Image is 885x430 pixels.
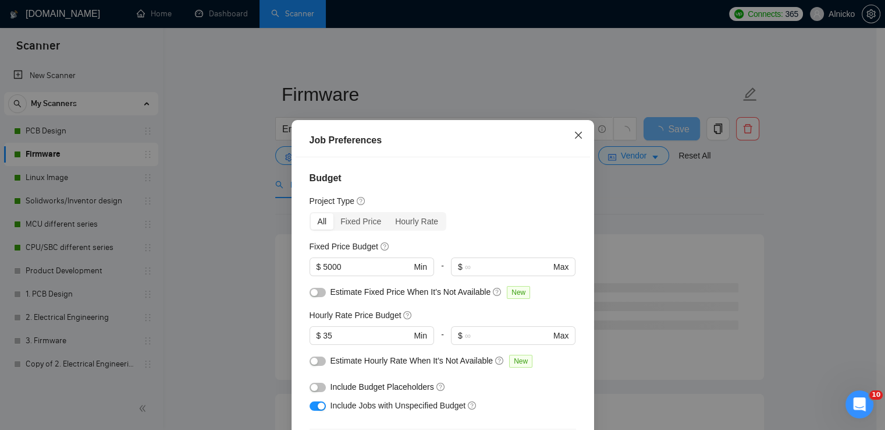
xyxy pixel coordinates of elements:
[310,240,378,253] h5: Fixed Price Budget
[458,329,463,342] span: $
[310,195,355,207] h5: Project Type
[869,390,883,400] span: 10
[333,213,388,230] div: Fixed Price
[553,260,568,273] span: Max
[317,260,321,273] span: $
[330,401,466,410] span: Include Jobs with Unspecified Budget
[436,382,446,392] span: question-circle
[311,213,334,230] div: All
[310,309,401,322] h5: Hourly Rate Price Budget
[468,401,477,410] span: question-circle
[388,213,445,230] div: Hourly Rate
[414,329,427,342] span: Min
[330,287,491,297] span: Estimate Fixed Price When It’s Not Available
[574,131,583,140] span: close
[553,329,568,342] span: Max
[458,260,463,273] span: $
[323,260,411,273] input: 0
[317,329,321,342] span: $
[434,326,451,354] div: -
[414,260,427,273] span: Min
[507,286,530,299] span: New
[310,133,576,147] div: Job Preferences
[493,287,502,297] span: question-circle
[357,196,366,206] span: question-circle
[330,356,493,365] span: Estimate Hourly Rate When It’s Not Available
[403,311,413,320] span: question-circle
[465,260,551,273] input: ∞
[509,355,532,368] span: New
[465,329,551,342] input: ∞
[434,258,451,286] div: -
[563,120,594,151] button: Close
[330,382,434,392] span: Include Budget Placeholders
[310,171,576,185] h4: Budget
[845,390,873,418] iframe: Intercom live chat
[323,329,411,342] input: 0
[495,356,504,365] span: question-circle
[381,242,390,251] span: question-circle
